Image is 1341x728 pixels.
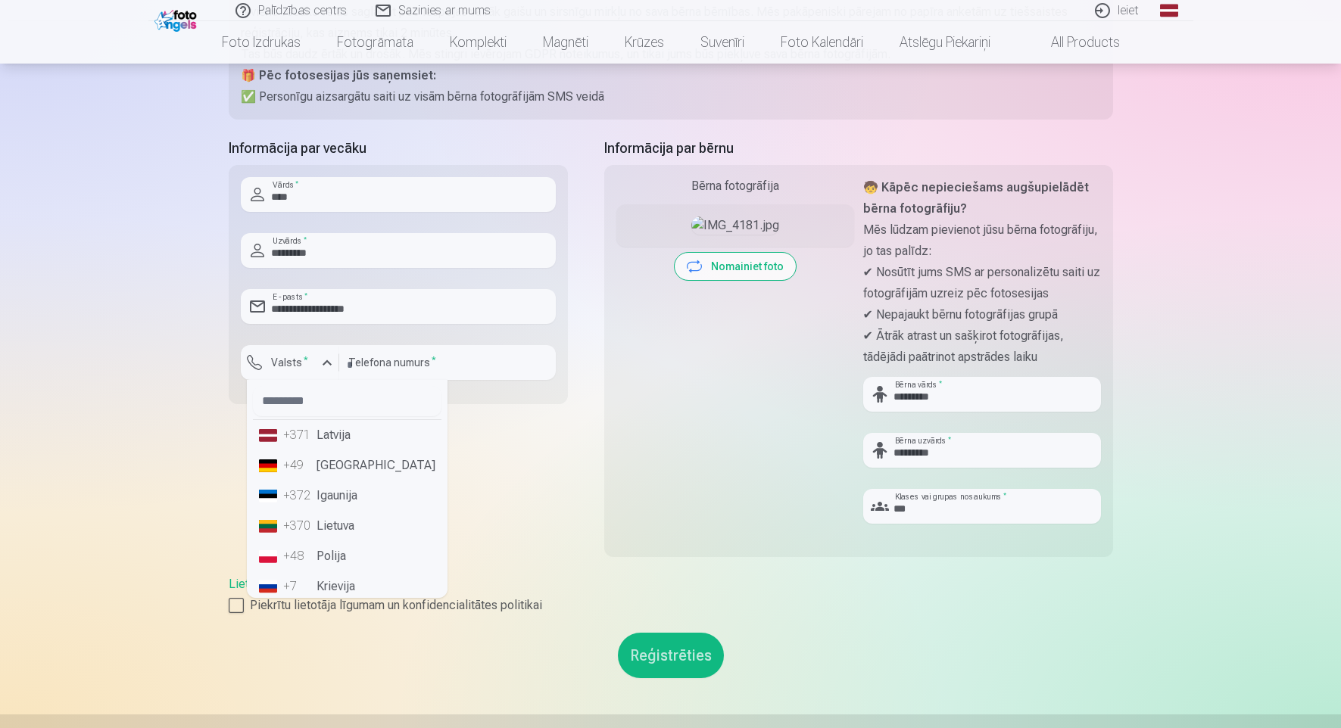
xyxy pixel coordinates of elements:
[863,262,1101,304] p: ✔ Nosūtīt jums SMS ar personalizētu saiti uz fotogrāfijām uzreiz pēc fotosesijas
[616,177,854,195] div: Bērna fotogrāfija
[253,481,441,511] li: Igaunija
[241,86,1101,107] p: ✅ Personīgu aizsargātu saiti uz visām bērna fotogrāfijām SMS veidā
[229,577,325,591] a: Lietošanas līgums
[863,304,1101,325] p: ✔ Nepajaukt bērnu fotogrāfijas grupā
[691,216,779,235] img: IMG_4181.jpg
[319,21,432,64] a: Fotogrāmata
[241,345,339,380] button: Valsts*
[863,180,1089,216] strong: 🧒 Kāpēc nepieciešams augšupielādēt bērna fotogrāfiju?
[675,253,796,280] button: Nomainiet foto
[607,21,682,64] a: Krūzes
[604,138,1113,159] h5: Informācija par bērnu
[204,21,319,64] a: Foto izdrukas
[229,596,1113,614] label: Piekrītu lietotāja līgumam un konfidencialitātes politikai
[863,325,1101,368] p: ✔ Ātrāk atrast un sašķirot fotogrāfijas, tādējādi paātrinot apstrādes laiku
[283,487,313,505] div: +372
[253,450,441,481] li: [GEOGRAPHIC_DATA]
[881,21,1009,64] a: Atslēgu piekariņi
[241,380,339,392] div: Lauks ir obligāts
[241,68,436,82] strong: 🎁 Pēc fotosesijas jūs saņemsiet:
[432,21,525,64] a: Komplekti
[1009,21,1138,64] a: All products
[265,355,314,370] label: Valsts
[253,541,441,571] li: Polija
[283,547,313,565] div: +48
[154,6,201,32] img: /fa1
[253,571,441,602] li: Krievija
[253,420,441,450] li: Latvija
[283,577,313,596] div: +7
[229,138,568,159] h5: Informācija par vecāku
[525,21,607,64] a: Magnēti
[229,575,1113,614] div: ,
[863,219,1101,262] p: Mēs lūdzam pievienot jūsu bērna fotogrāfiju, jo tas palīdz:
[762,21,881,64] a: Foto kalendāri
[682,21,762,64] a: Suvenīri
[253,511,441,541] li: Lietuva
[283,456,313,474] div: +49
[283,517,313,535] div: +370
[618,633,724,678] button: Reģistrēties
[283,426,313,444] div: +371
